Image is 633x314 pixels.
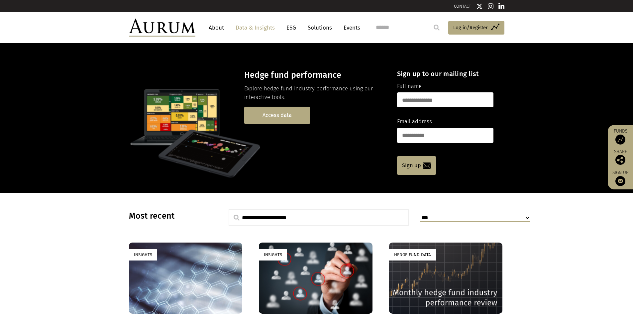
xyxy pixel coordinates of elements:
[129,19,195,37] img: Aurum
[476,3,483,10] img: Twitter icon
[397,70,493,78] h4: Sign up to our mailing list
[244,107,310,124] a: Access data
[611,150,630,165] div: Share
[453,24,488,32] span: Log in/Register
[611,170,630,186] a: Sign up
[205,22,227,34] a: About
[340,22,360,34] a: Events
[498,3,504,10] img: Linkedin icon
[615,155,625,165] img: Share this post
[488,3,494,10] img: Instagram icon
[454,4,471,9] a: CONTACT
[244,70,385,80] h3: Hedge fund performance
[244,84,385,102] p: Explore hedge fund industry performance using our interactive tools.
[234,215,240,221] img: search.svg
[615,135,625,145] img: Access Funds
[232,22,278,34] a: Data & Insights
[259,249,287,260] div: Insights
[389,249,436,260] div: Hedge Fund Data
[283,22,299,34] a: ESG
[448,21,504,35] a: Log in/Register
[397,82,422,91] label: Full name
[423,162,431,169] img: email-icon
[397,117,432,126] label: Email address
[615,176,625,186] img: Sign up to our newsletter
[430,21,443,34] input: Submit
[129,211,212,221] h3: Most recent
[397,156,436,175] a: Sign up
[611,128,630,145] a: Funds
[129,249,157,260] div: Insights
[304,22,335,34] a: Solutions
